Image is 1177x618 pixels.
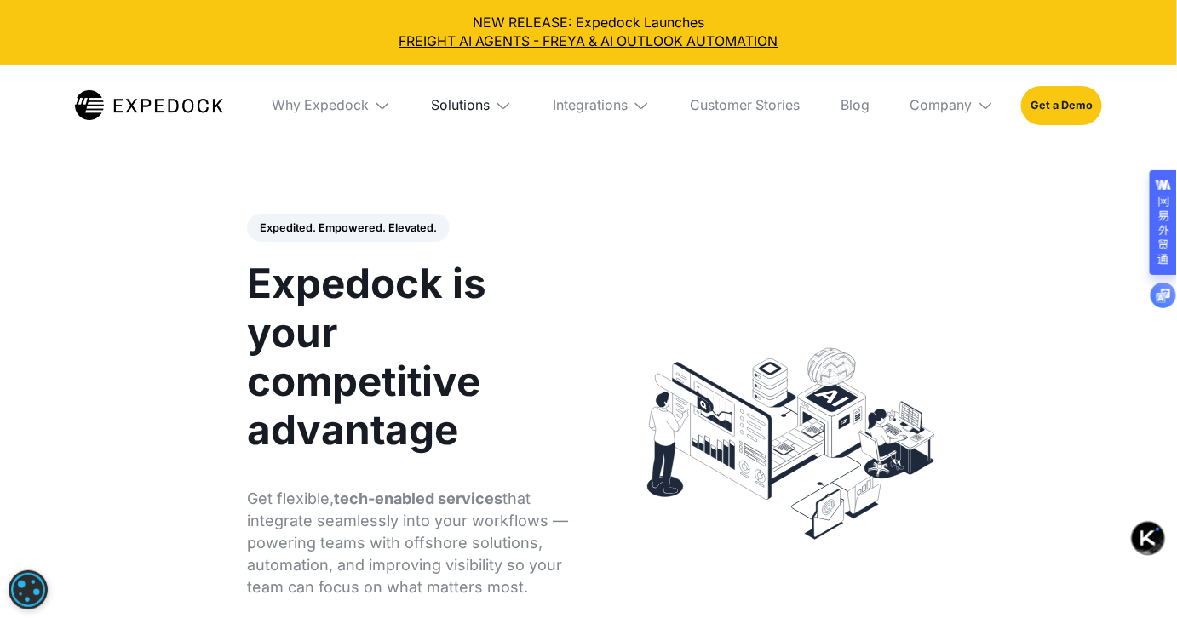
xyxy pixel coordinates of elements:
a: Blog [827,65,883,146]
div: Why Expedock [258,65,405,146]
div: NEW RELEASE: Expedock Launches [14,14,1163,51]
div: Integrations [553,97,628,114]
strong: tech-enabled services [334,489,502,507]
div: Company [897,65,1008,146]
div: Solutions [418,65,526,146]
a: Customer Stories [676,65,813,146]
p: Get flexible, that integrate seamlessly into your workflows — powering teams with offshore soluti... [247,488,569,598]
a: FREIGHT AI AGENTS - FREYA & AI OUTLOOK AUTOMATION [14,32,1163,51]
iframe: Chat Widget [876,434,1177,618]
div: Why Expedock [272,97,369,114]
a: Get a Demo [1021,86,1102,125]
div: Company [910,97,973,114]
div: Integrations [539,65,663,146]
div: Solutions [431,97,490,114]
h1: Expedock is your competitive advantage [247,259,569,454]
